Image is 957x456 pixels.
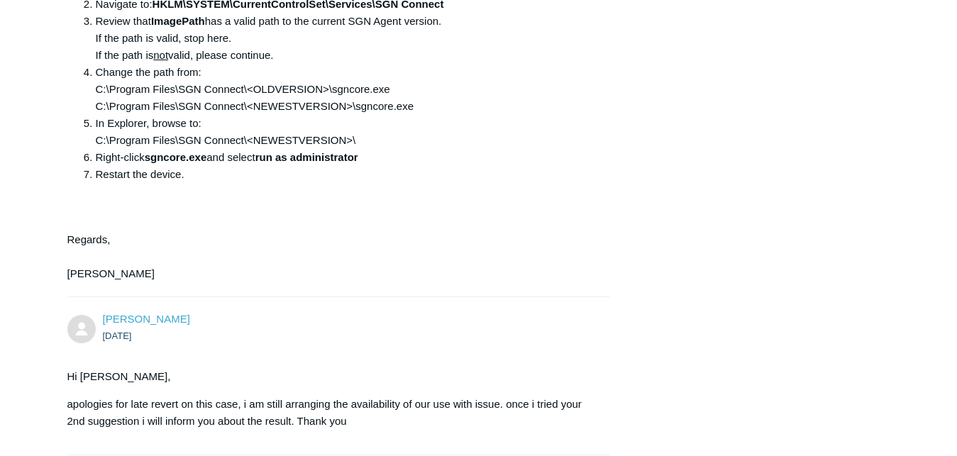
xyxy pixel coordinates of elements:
strong: sgncore.exe [145,151,207,163]
a: [PERSON_NAME] [103,313,190,325]
li: Restart the device. [96,166,597,183]
u: not [153,49,168,61]
p: apologies for late revert on this case, i am still arranging the availability of our use with iss... [67,396,597,430]
li: In Explorer, browse to: C:\Program Files\SGN Connect\<NEWESTVERSION>\ [96,115,597,149]
li: Review that has a valid path to the current SGN Agent version. If the path is valid, stop here. I... [96,13,597,64]
li: Right-click and select [96,149,597,166]
strong: run as administrator [255,151,358,163]
span: Alvin Nava [103,313,190,325]
li: Change the path from: C:\Program Files\SGN Connect\<OLDVERSION>\sgncore.exe C:\Program Files\SGN ... [96,64,597,115]
time: 09/23/2025, 05:31 [103,330,132,341]
strong: ImagePath [151,15,205,27]
p: Hi [PERSON_NAME], [67,368,597,385]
